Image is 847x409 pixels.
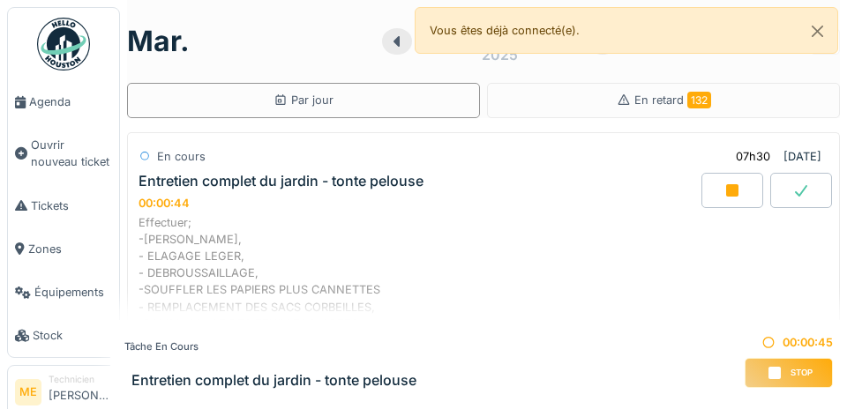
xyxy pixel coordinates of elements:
span: Ouvrir nouveau ticket [31,137,112,170]
span: Stock [33,327,112,344]
a: Stock [8,314,119,357]
a: Équipements [8,271,119,314]
span: 132 [687,92,711,108]
div: Effectuer; -[PERSON_NAME], - ELAGAGE LEGER, - DEBROUSSAILLAGE, -SOUFFLER LES PAPIERS PLUS CANNETT... [139,214,828,350]
span: Équipements [34,284,112,301]
h1: mar. [127,25,190,58]
a: Ouvrir nouveau ticket [8,123,119,183]
div: Tâche en cours [124,339,416,354]
div: 00:00:45 [745,334,833,351]
div: Entretien complet du jardin - tonte pelouse [139,173,423,190]
span: Zones [28,241,112,257]
a: Tickets [8,184,119,227]
div: 00:00:44 [139,197,190,210]
div: 07h30 [736,148,770,165]
button: Close [798,8,837,55]
div: Par jour [274,92,334,108]
div: 2025 [482,44,518,65]
h3: Entretien complet du jardin - tonte pelouse [131,372,416,389]
div: Vous êtes déjà connecté(e). [415,7,838,54]
span: Agenda [29,93,112,110]
a: Agenda [8,80,119,123]
span: Stop [791,367,813,379]
a: Zones [8,227,119,271]
li: ME [15,379,41,405]
span: Tickets [31,197,112,214]
div: [DATE] [783,148,821,165]
img: Badge_color-CXgf-gQk.svg [37,18,90,71]
div: Technicien [49,373,112,386]
div: En cours [157,148,206,165]
span: En retard [634,93,711,107]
